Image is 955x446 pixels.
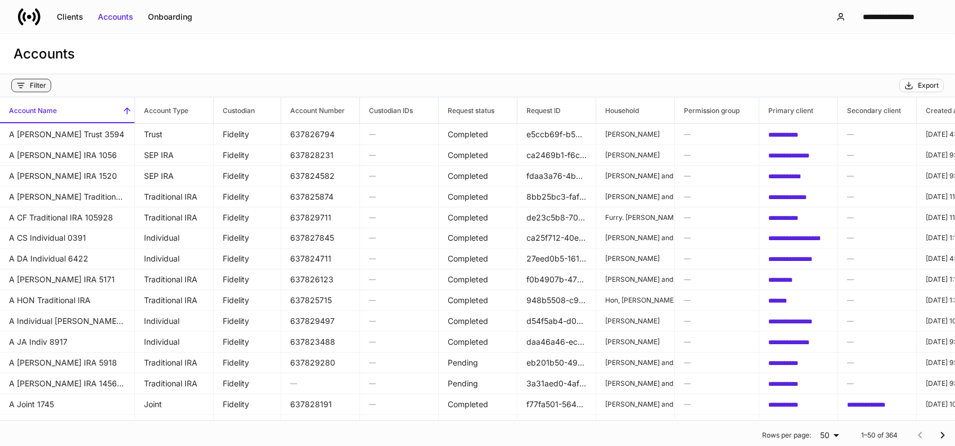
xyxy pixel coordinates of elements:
h6: — [369,274,429,285]
td: SEP IRA [135,165,214,187]
td: Traditional IRA [135,207,214,228]
h6: — [290,378,350,389]
td: 7d06e39b-4c06-4446-9e3b-bfdcc7b16d16 [759,269,838,290]
h3: Accounts [13,45,75,63]
td: e5ccb69f-b5d2-4e3c-b9dd-d1008a6a2783 [517,124,596,145]
p: [PERSON_NAME] and [PERSON_NAME] [605,275,665,284]
td: Individual [135,227,214,249]
h6: — [847,129,907,139]
h6: — [847,295,907,305]
td: 812fe394-f3dc-42a5-a949-033d4e0349df [759,248,838,269]
h6: — [847,211,907,222]
h6: — [684,357,750,368]
p: Hon, [PERSON_NAME] [605,296,665,305]
td: Individual [135,310,214,332]
h6: — [684,170,750,181]
h6: Custodian IDs [360,105,413,116]
td: 330ba01d-582a-43e8-8c51-d5f5b4cb083e [759,165,838,187]
td: Traditional IRA [135,352,214,373]
h6: — [684,232,750,243]
td: dcaa0a13-5c11-41b1-bab5-5b24b2b539af [759,331,838,353]
p: [PERSON_NAME] and [PERSON_NAME] [605,379,665,388]
td: 948b5508-c983-427c-ba64-91b27a260941 [517,290,596,311]
td: Joint [135,414,214,435]
p: [PERSON_NAME] and [PERSON_NAME] [605,358,665,367]
h6: — [369,357,429,368]
td: Trust [135,124,214,145]
td: 4b5d2637-1b5b-480b-aa80-c4dea85e6ea6 [838,414,917,435]
p: [PERSON_NAME] [605,130,665,139]
h6: — [847,378,907,389]
p: [PERSON_NAME] and [PERSON_NAME] [605,233,665,242]
h6: — [847,170,907,181]
td: c8928b1a-3942-42ab-b2f0-d2f26851614a [759,186,838,208]
td: 8bb25bc3-faf2-44a9-9420-b615db4f8c08 [517,186,596,208]
td: 637825715 [281,290,360,311]
h6: — [684,191,750,202]
p: Furry. [PERSON_NAME] [605,213,665,222]
td: 637824711 [281,248,360,269]
td: bf49af71-5aeb-488d-86d6-bf366834cb77 [759,414,838,435]
td: Fidelity [214,145,281,166]
h6: — [684,274,750,285]
button: Export [899,79,944,92]
h6: Household [596,105,639,116]
h6: — [684,316,750,326]
td: Pending [439,373,517,394]
td: 8107047a-4755-42a4-be09-32aeedb5c7cf [759,290,838,311]
td: Fidelity [214,394,281,415]
td: Completed [439,207,517,228]
h6: — [369,211,429,222]
button: Accounts [91,8,141,26]
td: de23c5b8-7004-46e8-aa9b-ff1c4ab888b9 [517,207,596,228]
td: 637828231 [281,145,360,166]
td: Needs Review [439,414,517,435]
td: 3a31aed0-4af0-4597-9006-4e40dd4e6dc8 [517,373,596,394]
div: Export [918,81,939,90]
td: 637827845 [281,227,360,249]
h6: Secondary client [838,105,901,116]
h6: — [684,399,750,409]
td: Completed [439,248,517,269]
td: Fidelity [214,269,281,290]
td: Traditional IRA [135,269,214,290]
td: Joint [135,394,214,415]
td: Fidelity [214,186,281,208]
span: Secondary client [838,97,916,123]
h6: — [369,295,429,305]
td: Fidelity [214,227,281,249]
td: Fidelity [214,248,281,269]
h6: Primary client [759,105,813,116]
td: 27eed0b5-1618-4d40-a74f-c82af243311f [517,248,596,269]
td: ca2469b1-f6c3-4365-8815-b40ab6401042 [517,145,596,166]
td: Fidelity [214,373,281,394]
td: Traditional IRA [135,373,214,394]
h6: — [847,191,907,202]
h6: — [290,419,350,430]
td: Traditional IRA [135,186,214,208]
td: Completed [439,394,517,415]
span: Account Number [281,97,359,123]
td: d54f5ab4-d0e2-4e7d-b2bd-50b19f85a4cf [517,310,596,332]
td: e5d80d1e-32e9-46da-bb9d-a854d92b1a07 [759,207,838,228]
td: a80566a5-dbeb-4cda-855b-c9fd8e51f265 [759,227,838,249]
td: Fidelity [214,414,281,435]
td: Fidelity [214,331,281,353]
p: [PERSON_NAME] [605,337,665,346]
div: Filter [30,81,46,90]
td: Completed [439,165,517,187]
p: [PERSON_NAME] [605,150,665,159]
button: Filter [11,79,51,92]
h6: — [684,336,750,347]
div: Accounts [98,11,133,22]
td: bc187d33-e6ae-45c2-9fd4-e4dd670858ea [759,310,838,332]
h6: Request status [439,105,494,116]
td: Individual [135,331,214,353]
h6: — [369,399,429,409]
td: eb201b50-49b5-4dd8-a487-507d0dddf1b6 [517,352,596,373]
td: Completed [439,124,517,145]
h6: — [369,253,429,264]
td: 637825874 [281,186,360,208]
h6: — [369,419,429,430]
td: Pending [439,352,517,373]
